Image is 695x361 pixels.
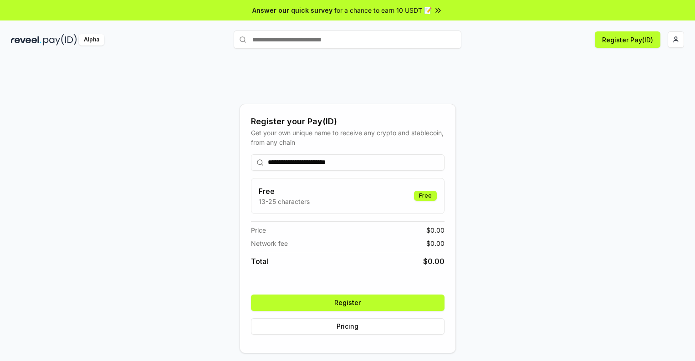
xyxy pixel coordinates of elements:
[252,5,332,15] span: Answer our quick survey
[414,191,437,201] div: Free
[251,295,445,311] button: Register
[426,239,445,248] span: $ 0.00
[259,197,310,206] p: 13-25 characters
[334,5,432,15] span: for a chance to earn 10 USDT 📝
[43,34,77,46] img: pay_id
[595,31,660,48] button: Register Pay(ID)
[251,115,445,128] div: Register your Pay(ID)
[259,186,310,197] h3: Free
[251,225,266,235] span: Price
[423,256,445,267] span: $ 0.00
[251,318,445,335] button: Pricing
[426,225,445,235] span: $ 0.00
[79,34,104,46] div: Alpha
[251,128,445,147] div: Get your own unique name to receive any crypto and stablecoin, from any chain
[11,34,41,46] img: reveel_dark
[251,256,268,267] span: Total
[251,239,288,248] span: Network fee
